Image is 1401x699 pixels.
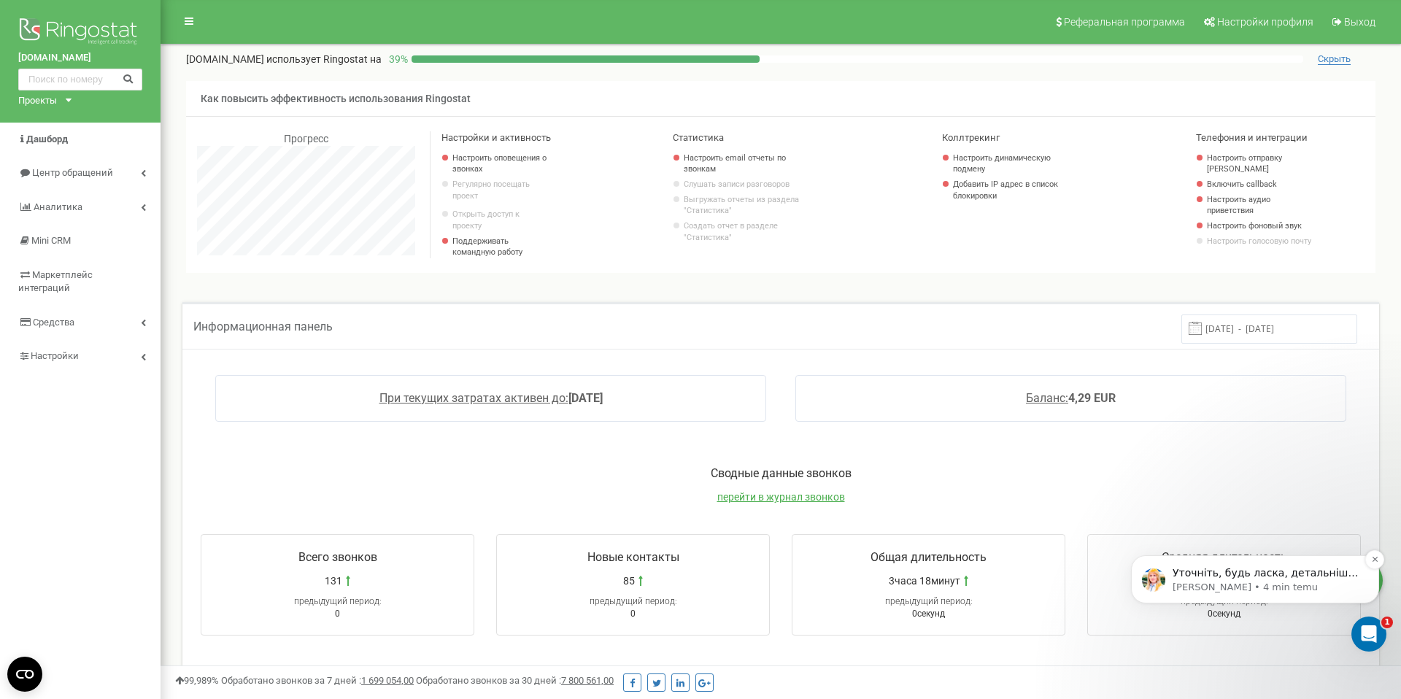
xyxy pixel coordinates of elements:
button: Dismiss notification [256,54,275,73]
a: перейти в журнал звонков [717,491,845,503]
span: Всего звонков [298,550,377,564]
a: Добавить IP адрес в список блокировки [953,179,1066,201]
span: использует Ringostat на [266,53,382,65]
a: Слушать записи разговоров [684,179,807,190]
span: предыдущий период: [590,596,677,606]
span: Аналитика [34,201,82,212]
span: Реферальная программа [1064,16,1185,28]
span: Обработано звонков за 30 дней : [416,675,614,686]
span: Маркетплейс интеграций [18,269,93,294]
span: Настройки и активность [441,132,551,143]
span: Mini CRM [31,235,71,246]
u: 1 699 054,00 [361,675,414,686]
a: Открыть доступ к проекту [452,209,550,231]
a: Включить callback [1207,179,1312,190]
a: Настроить динамическую подмену [953,152,1066,175]
span: Центр обращений [32,167,113,178]
u: 7 800 561,00 [561,675,614,686]
span: предыдущий период: [294,596,382,606]
span: предыдущий период: [885,596,973,606]
a: Создать отчет в разделе "Статистика" [684,220,807,243]
a: Настроить аудио приветствия [1207,194,1312,217]
span: Средства [33,317,74,328]
p: Message from Daria, sent 4 min temu [63,85,252,98]
span: Баланс: [1026,391,1068,405]
p: 39 % [382,52,412,66]
input: Поиск по номеру [18,69,142,90]
span: Настройки профиля [1217,16,1313,28]
span: Общая длительность [871,550,987,564]
p: [DOMAIN_NAME] [186,52,382,66]
span: 0 [335,609,340,619]
span: Как повысить эффективность использования Ringostat [201,93,471,104]
span: Коллтрекинг [942,132,1000,143]
span: Настройки [31,350,79,361]
span: 131 [325,574,342,588]
button: Open CMP widget [7,657,42,692]
span: 85 [623,574,635,588]
p: Поддерживать командную работу [452,236,550,258]
a: Баланс:4,29 EUR [1026,391,1116,405]
iframe: Intercom live chat [1351,617,1386,652]
div: message notification from Daria, 4 min temu. Уточніть, будь ласка, детальніше що саме не так працює? [22,59,270,107]
span: Обработано звонков за 7 дней : [221,675,414,686]
span: 0секунд [912,609,945,619]
a: Настроить фоновый звук [1207,220,1312,232]
span: Телефония и интеграции [1196,132,1308,143]
span: Статистика [673,132,724,143]
span: При текущих затратах активен до: [379,391,568,405]
span: Новые контакты [587,550,679,564]
span: 1 [1381,617,1393,628]
img: Ringostat logo [18,15,142,51]
span: 99,989% [175,675,219,686]
span: Прогресс [284,133,328,144]
span: 3часа 18минут [889,574,960,588]
a: Настроить голосовую почту [1207,236,1312,247]
a: Настроить оповещения о звонках [452,152,550,175]
span: Скрыть [1318,53,1351,65]
a: При текущих затратах активен до:[DATE] [379,391,603,405]
p: Уточніть, будь ласка, детальніше що саме не так працює? [63,70,252,85]
span: Сводные данные звонков [711,466,852,480]
p: Регулярно посещать проект [452,179,550,201]
span: Выход [1344,16,1375,28]
img: Profile image for Daria [33,72,56,96]
a: Настроить отправку [PERSON_NAME] [1207,152,1312,175]
div: Проекты [18,94,57,108]
span: Информационная панель [193,320,333,333]
iframe: Intercom notifications wiadomość [1109,496,1401,660]
a: Настроить email отчеты по звонкам [684,152,807,175]
span: 0 [630,609,636,619]
a: [DOMAIN_NAME] [18,51,142,65]
a: Выгружать отчеты из раздела "Статистика" [684,194,807,217]
span: Дашборд [26,134,68,144]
